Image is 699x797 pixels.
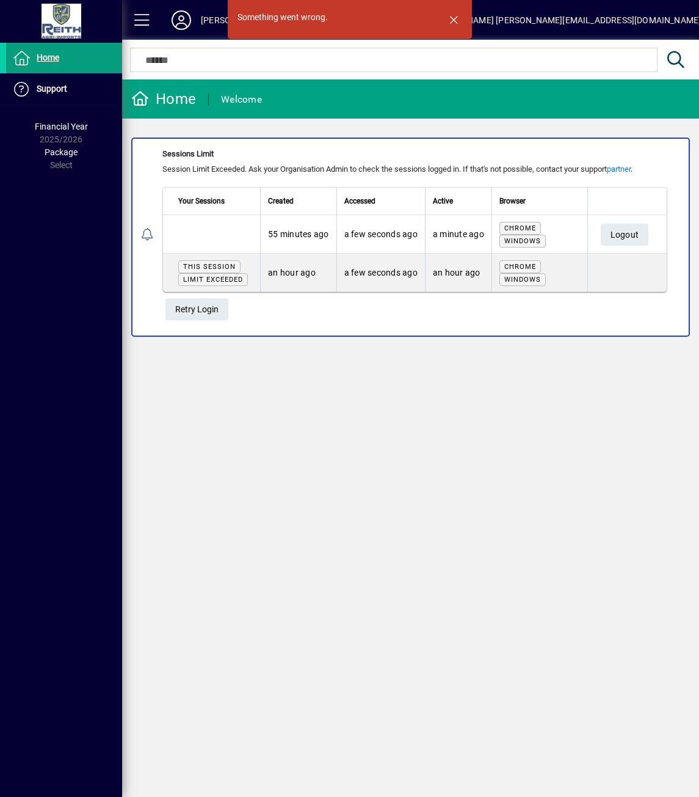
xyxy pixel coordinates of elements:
button: Profile [162,9,201,31]
td: an hour ago [260,254,336,292]
div: Home [131,89,196,109]
td: an hour ago [425,254,491,292]
span: Active [433,194,453,208]
div: [PERSON_NAME] Agri-Imports Ltd (NZ Tractors) [201,10,388,30]
span: Home [37,53,59,62]
span: Windows [504,237,541,245]
td: a minute ago [425,215,491,254]
span: This session [183,263,236,271]
span: Created [268,194,294,208]
span: Financial Year [35,122,88,131]
span: Logout [610,225,639,245]
span: Chrome [504,263,536,271]
div: Welcome [221,90,262,109]
span: Windows [504,276,541,284]
span: Your Sessions [178,194,225,208]
span: Limit exceeded [183,276,243,284]
span: Retry Login [175,299,219,320]
td: a few seconds ago [336,215,425,254]
span: Chrome [504,224,536,232]
span: Support [37,84,67,94]
div: Sessions Limit [162,148,667,160]
app-alert-notification-menu-item: Sessions Limit [122,138,699,337]
span: Package [45,147,78,157]
button: Logout [601,224,649,246]
button: Retry Login [165,298,228,320]
span: Browser [499,194,526,208]
a: Support [6,74,122,105]
span: Accessed [344,194,375,208]
a: partner [607,164,631,174]
td: a few seconds ago [336,254,425,292]
td: 55 minutes ago [260,215,336,254]
div: Session Limit Exceeded. Ask your Organisation Admin to check the sessions logged in. If that's no... [162,163,667,175]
